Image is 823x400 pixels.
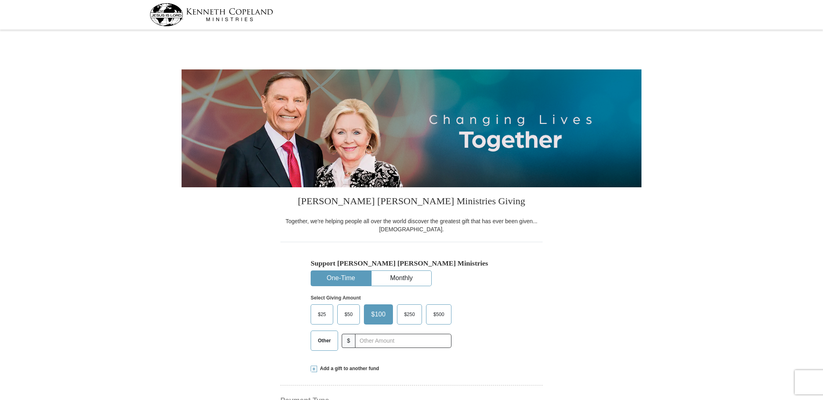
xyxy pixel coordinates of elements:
[355,334,451,348] input: Other Amount
[280,217,543,233] div: Together, we're helping people all over the world discover the greatest gift that has ever been g...
[429,308,448,320] span: $500
[311,295,361,301] strong: Select Giving Amount
[280,187,543,217] h3: [PERSON_NAME] [PERSON_NAME] Ministries Giving
[311,271,371,286] button: One-Time
[314,335,335,347] span: Other
[400,308,419,320] span: $250
[340,308,357,320] span: $50
[372,271,431,286] button: Monthly
[314,308,330,320] span: $25
[311,259,512,268] h5: Support [PERSON_NAME] [PERSON_NAME] Ministries
[367,308,390,320] span: $100
[150,3,273,26] img: kcm-header-logo.svg
[342,334,355,348] span: $
[317,365,379,372] span: Add a gift to another fund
